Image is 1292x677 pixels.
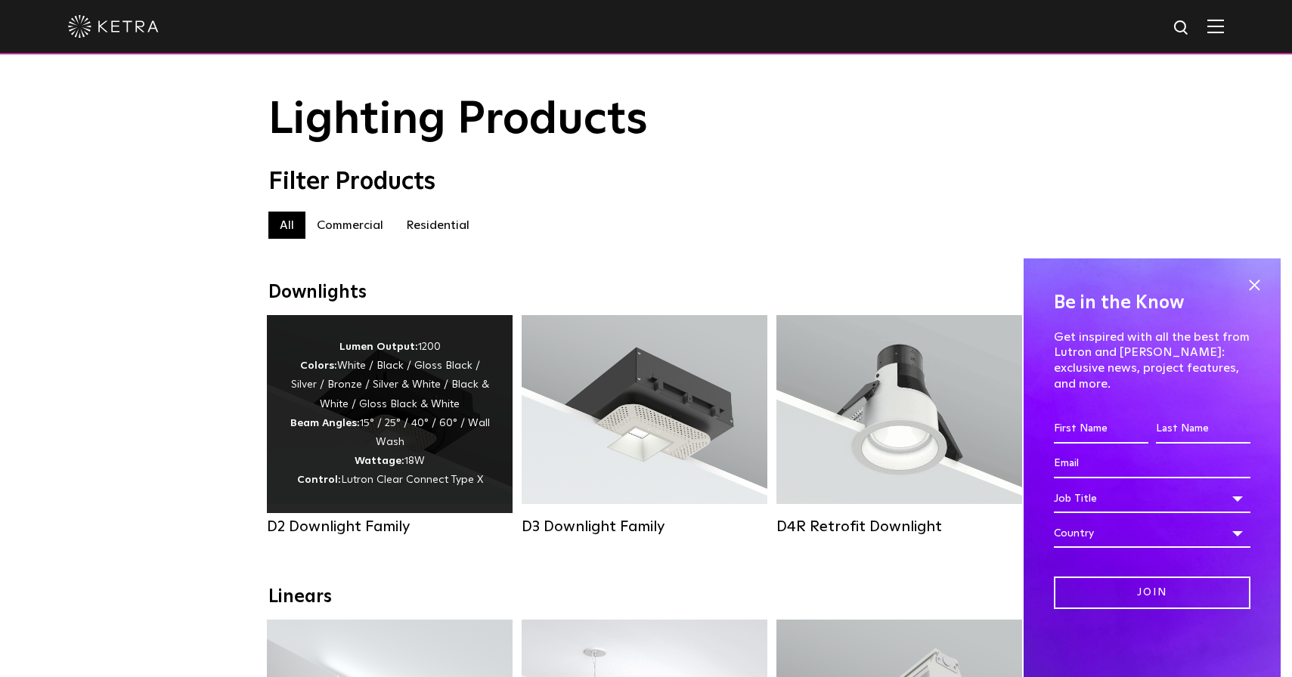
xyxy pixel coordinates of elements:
div: D3 Downlight Family [522,518,767,536]
strong: Wattage: [355,456,404,466]
div: D2 Downlight Family [267,518,513,536]
input: Join [1054,577,1250,609]
label: Residential [395,212,481,239]
label: All [268,212,305,239]
div: Linears [268,586,1024,608]
strong: Lumen Output: [339,342,418,352]
div: Downlights [268,282,1024,304]
a: D2 Downlight Family Lumen Output:1200Colors:White / Black / Gloss Black / Silver / Bronze / Silve... [267,315,513,536]
div: Country [1054,519,1250,548]
div: Job Title [1054,484,1250,513]
input: Email [1054,450,1250,478]
strong: Beam Angles: [290,418,360,428]
div: 1200 White / Black / Gloss Black / Silver / Bronze / Silver & White / Black & White / Gloss Black... [290,338,490,490]
div: D4R Retrofit Downlight [776,518,1022,536]
a: D3 Downlight Family Lumen Output:700 / 900 / 1100Colors:White / Black / Silver / Bronze / Paintab... [522,315,767,536]
span: Lutron Clear Connect Type X [341,475,483,485]
label: Commercial [305,212,395,239]
p: Get inspired with all the best from Lutron and [PERSON_NAME]: exclusive news, project features, a... [1054,329,1250,392]
img: ketra-logo-2019-white [68,15,159,38]
div: Filter Products [268,168,1024,196]
img: search icon [1173,19,1191,38]
h4: Be in the Know [1054,289,1250,317]
strong: Control: [297,475,341,485]
strong: Colors: [300,360,337,371]
input: First Name [1054,415,1148,444]
span: Lighting Products [268,97,648,143]
img: Hamburger%20Nav.svg [1207,19,1224,33]
a: D4R Retrofit Downlight Lumen Output:800Colors:White / BlackBeam Angles:15° / 25° / 40° / 60°Watta... [776,315,1022,536]
input: Last Name [1156,415,1250,444]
